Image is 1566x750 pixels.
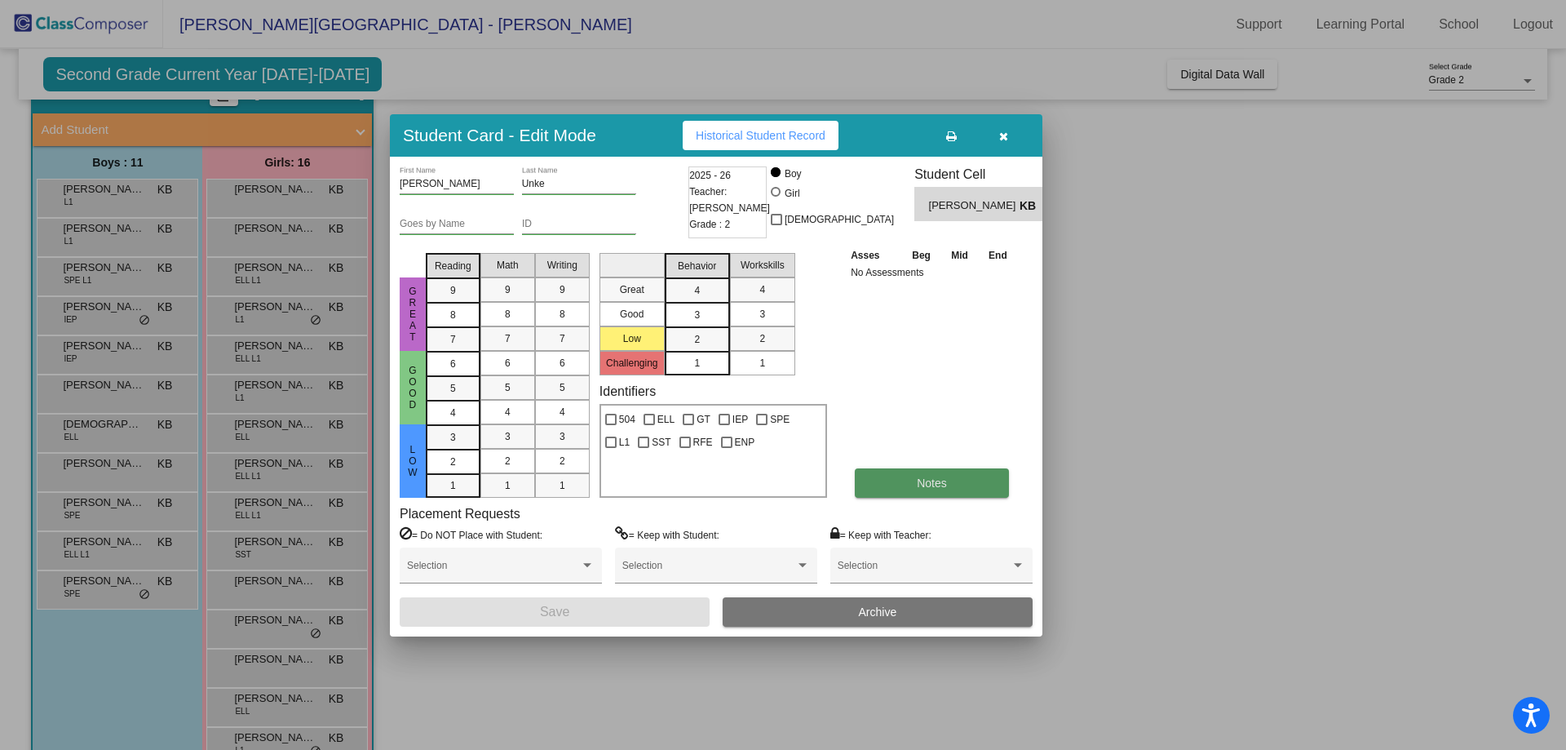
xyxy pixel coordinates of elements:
[689,216,730,233] span: Grade : 2
[855,468,1009,498] button: Notes
[400,526,542,543] label: = Do NOT Place with Student:
[678,259,716,273] span: Behavior
[1020,197,1042,215] span: KB
[978,246,1017,264] th: End
[694,283,700,298] span: 4
[405,286,420,343] span: Great
[547,258,577,273] span: Writing
[694,356,700,371] span: 1
[450,478,456,493] span: 1
[697,410,710,429] span: GT
[696,129,825,142] span: Historical Student Record
[505,429,511,444] span: 3
[505,307,511,322] span: 8
[723,597,1033,627] button: Archive
[505,282,511,297] span: 9
[784,186,800,201] div: Girl
[847,264,1018,281] td: No Assessments
[784,166,802,181] div: Boy
[689,184,770,216] span: Teacher: [PERSON_NAME]
[497,258,519,273] span: Math
[859,606,897,619] span: Archive
[450,308,456,322] span: 8
[830,526,931,543] label: = Keep with Teacher:
[759,282,765,297] span: 4
[560,380,565,395] span: 5
[929,197,1020,215] span: [PERSON_NAME]
[540,605,569,619] span: Save
[741,258,785,273] span: Workskills
[403,125,596,145] h3: Student Card - Edit Mode
[505,405,511,419] span: 4
[560,331,565,346] span: 7
[694,332,700,347] span: 2
[759,356,765,371] span: 1
[560,429,565,444] span: 3
[847,246,901,264] th: Asses
[657,410,675,429] span: ELL
[560,356,565,371] span: 6
[450,406,456,420] span: 4
[689,167,731,184] span: 2025 - 26
[400,597,710,627] button: Save
[400,506,520,521] label: Placement Requests
[505,356,511,371] span: 6
[615,526,719,543] label: = Keep with Student:
[560,282,565,297] span: 9
[450,455,456,469] span: 2
[619,410,635,429] span: 504
[450,283,456,298] span: 9
[405,365,420,411] span: Good
[735,433,755,452] span: ENP
[901,246,940,264] th: Beg
[785,210,894,229] span: [DEMOGRAPHIC_DATA]
[450,430,456,445] span: 3
[693,433,713,452] span: RFE
[619,433,630,452] span: L1
[759,307,765,322] span: 3
[770,410,790,429] span: SPE
[759,331,765,346] span: 2
[941,246,978,264] th: Mid
[599,384,656,399] label: Identifiers
[560,307,565,322] span: 8
[560,405,565,419] span: 4
[505,454,511,468] span: 2
[435,259,471,273] span: Reading
[560,478,565,493] span: 1
[405,444,420,478] span: Low
[505,478,511,493] span: 1
[652,433,670,452] span: SST
[560,454,565,468] span: 2
[450,332,456,347] span: 7
[450,381,456,396] span: 5
[917,477,947,490] span: Notes
[683,121,838,150] button: Historical Student Record
[505,380,511,395] span: 5
[694,308,700,322] span: 3
[450,357,456,371] span: 6
[505,331,511,346] span: 7
[732,410,748,429] span: IEP
[914,166,1056,182] h3: Student Cell
[400,219,514,230] input: goes by name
